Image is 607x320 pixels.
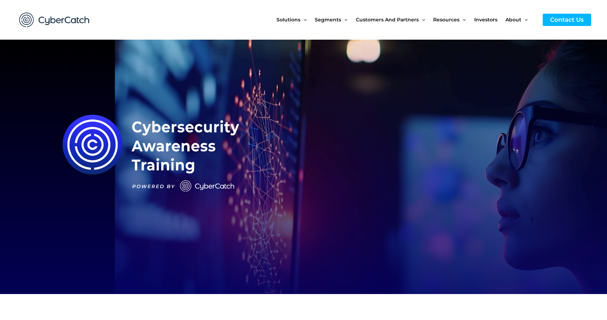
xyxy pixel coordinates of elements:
[543,14,591,26] a: Contact Us
[505,5,521,34] span: About
[356,5,419,34] span: Customers and Partners
[474,5,505,34] a: Investors
[315,5,341,34] span: Segments
[521,5,528,34] span: Menu Toggle
[276,5,300,34] span: Solutions
[459,5,466,34] span: Menu Toggle
[300,5,307,34] span: Menu Toggle
[433,5,459,34] span: Resources
[419,5,425,34] span: Menu Toggle
[341,5,347,34] span: Menu Toggle
[474,5,497,34] span: Investors
[276,5,536,34] nav: Site Navigation: New Main Menu
[12,5,97,34] img: CyberCatch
